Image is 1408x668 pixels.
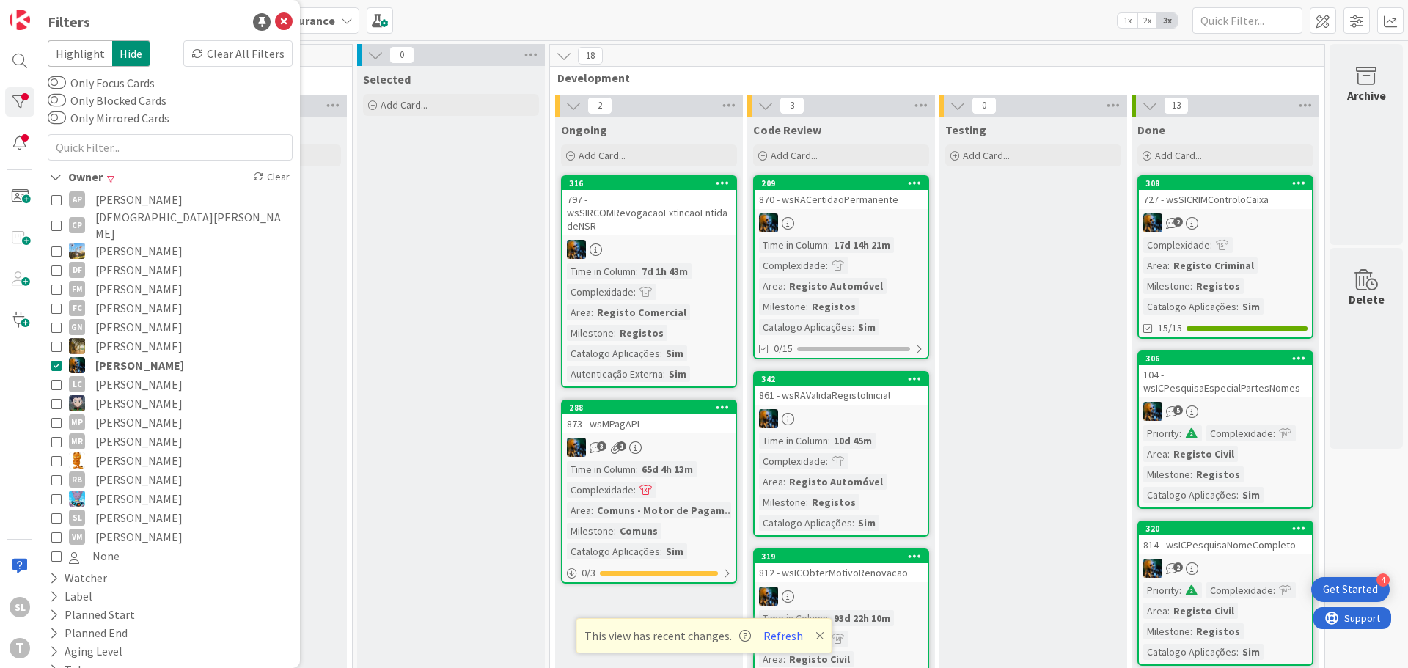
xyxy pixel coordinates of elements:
span: : [634,284,636,300]
button: SF [PERSON_NAME] [51,489,289,508]
div: Time in Column [759,610,828,626]
span: [PERSON_NAME] [95,337,183,356]
span: [PERSON_NAME] [95,432,183,451]
span: [PERSON_NAME] [95,190,183,209]
img: LS [69,395,85,411]
div: Registo Automóvel [785,278,887,294]
span: : [852,515,854,531]
div: Area [759,278,783,294]
div: Watcher [48,569,109,587]
div: Milestone [759,494,806,510]
span: : [826,453,828,469]
div: FC [69,300,85,316]
div: VM [69,529,85,545]
span: : [1190,278,1192,294]
div: Planned End [48,624,129,642]
div: Area [1143,257,1167,274]
div: Sim [665,366,690,382]
div: Milestone [1143,466,1190,482]
span: : [828,433,830,449]
div: Sim [1239,487,1264,503]
img: JC [759,587,778,606]
span: : [783,651,785,667]
div: JC [1139,559,1312,578]
div: 308 [1145,178,1312,188]
div: T [10,638,30,658]
div: Autenticação Externa [567,366,663,382]
span: Support [31,2,67,20]
img: SF [69,491,85,507]
span: Selected [363,72,411,87]
div: Registo Automóvel [785,474,887,490]
div: AP [69,191,85,208]
span: Development [557,70,1306,85]
span: : [636,461,638,477]
div: 320 [1139,522,1312,535]
span: This view has recent changes. [584,627,751,645]
div: Milestone [1143,278,1190,294]
div: 7d 1h 43m [638,263,692,279]
div: 873 - wsMPagAPI [562,414,736,433]
label: Only Focus Cards [48,74,155,92]
div: MP [69,414,85,430]
div: 288873 - wsMPagAPI [562,401,736,433]
div: 727 - wsSICRIMControloCaixa [1139,190,1312,209]
span: : [1167,257,1170,274]
div: Milestone [567,523,614,539]
div: Area [759,651,783,667]
div: Area [1143,446,1167,462]
span: [PERSON_NAME] [95,260,183,279]
span: Add Card... [381,98,428,111]
div: Registos [1192,466,1244,482]
span: [PERSON_NAME] [95,413,183,432]
span: 2x [1137,13,1157,28]
div: Aging Level [48,642,124,661]
div: Catalogo Aplicações [567,543,660,559]
span: [PERSON_NAME] [95,489,183,508]
button: None [51,546,289,565]
img: JC [759,213,778,232]
span: [PERSON_NAME] [95,318,183,337]
div: 209 [755,177,928,190]
div: 320814 - wsICPesquisaNomeCompleto [1139,522,1312,554]
span: : [1167,446,1170,462]
div: Priority [1143,582,1179,598]
div: 93d 22h 10m [830,610,894,626]
span: : [1273,425,1275,441]
div: JC [1139,213,1312,232]
div: 104 - wsICPesquisaEspecialPartesNomes [1139,365,1312,397]
div: DF [69,262,85,278]
div: Planned Start [48,606,136,624]
span: Testing [945,122,986,137]
span: : [591,304,593,320]
div: Complexidade [759,453,826,469]
div: 308 [1139,177,1312,190]
div: Sim [1239,644,1264,660]
button: FC [PERSON_NAME] [51,298,289,318]
label: Only Blocked Cards [48,92,166,109]
button: DG [PERSON_NAME] [51,241,289,260]
img: JC [567,438,586,457]
span: : [636,263,638,279]
div: Label [48,587,94,606]
span: : [1167,603,1170,619]
span: 3 [597,441,606,451]
span: : [660,543,662,559]
span: Hide [112,40,150,67]
div: Complexidade [1143,237,1210,253]
input: Quick Filter... [1192,7,1302,34]
div: JC [755,213,928,232]
div: Time in Column [759,433,828,449]
div: Complexidade [567,284,634,300]
span: [PERSON_NAME] [95,508,183,527]
div: Registos [808,298,859,315]
span: Highlight [48,40,112,67]
div: 342861 - wsRAValidaRegistoInicial [755,372,928,405]
span: [PERSON_NAME] [95,394,183,413]
div: 797 - wsSIRCOMRevogacaoExtincaoEntidadeNSR [562,190,736,235]
div: Sim [662,345,687,361]
button: SL [PERSON_NAME] [51,508,289,527]
span: : [591,502,593,518]
div: Complexidade [759,257,826,274]
button: JC [PERSON_NAME] [51,356,289,375]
